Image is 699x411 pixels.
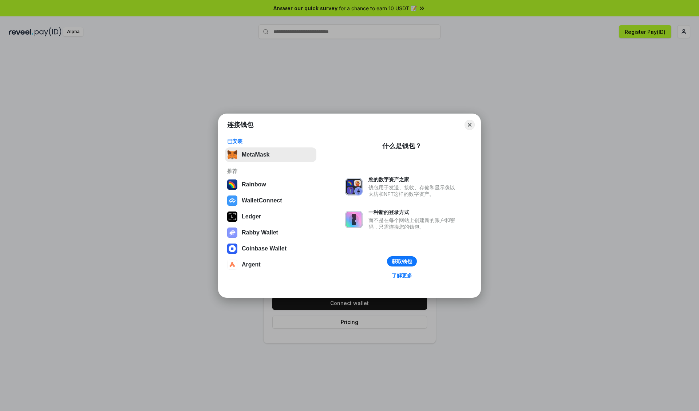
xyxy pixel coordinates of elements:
[242,197,282,204] div: WalletConnect
[225,241,316,256] button: Coinbase Wallet
[242,261,261,268] div: Argent
[242,245,287,252] div: Coinbase Wallet
[368,176,459,183] div: 您的数字资产之家
[382,142,422,150] div: 什么是钱包？
[225,147,316,162] button: MetaMask
[227,260,237,270] img: svg+xml,%3Csvg%20width%3D%2228%22%20height%3D%2228%22%20viewBox%3D%220%200%2028%2028%22%20fill%3D...
[227,150,237,160] img: svg+xml,%3Csvg%20fill%3D%22none%22%20height%3D%2233%22%20viewBox%3D%220%200%2035%2033%22%20width%...
[227,212,237,222] img: svg+xml,%3Csvg%20xmlns%3D%22http%3A%2F%2Fwww.w3.org%2F2000%2Fsvg%22%20width%3D%2228%22%20height%3...
[227,195,237,206] img: svg+xml,%3Csvg%20width%3D%2228%22%20height%3D%2228%22%20viewBox%3D%220%200%2028%2028%22%20fill%3D...
[227,138,314,145] div: 已安装
[225,209,316,224] button: Ledger
[225,257,316,272] button: Argent
[225,225,316,240] button: Rabby Wallet
[387,256,417,266] button: 获取钱包
[345,211,363,228] img: svg+xml,%3Csvg%20xmlns%3D%22http%3A%2F%2Fwww.w3.org%2F2000%2Fsvg%22%20fill%3D%22none%22%20viewBox...
[227,244,237,254] img: svg+xml,%3Csvg%20width%3D%2228%22%20height%3D%2228%22%20viewBox%3D%220%200%2028%2028%22%20fill%3D...
[225,177,316,192] button: Rainbow
[368,217,459,230] div: 而不是在每个网站上创建新的账户和密码，只需连接您的钱包。
[392,272,412,279] div: 了解更多
[227,228,237,238] img: svg+xml,%3Csvg%20xmlns%3D%22http%3A%2F%2Fwww.w3.org%2F2000%2Fsvg%22%20fill%3D%22none%22%20viewBox...
[368,209,459,216] div: 一种新的登录方式
[387,271,416,280] a: 了解更多
[368,184,459,197] div: 钱包用于发送、接收、存储和显示像以太坊和NFT这样的数字资产。
[227,120,253,129] h1: 连接钱包
[242,151,269,158] div: MetaMask
[242,213,261,220] div: Ledger
[225,193,316,208] button: WalletConnect
[227,168,314,174] div: 推荐
[227,179,237,190] img: svg+xml,%3Csvg%20width%3D%22120%22%20height%3D%22120%22%20viewBox%3D%220%200%20120%20120%22%20fil...
[392,258,412,265] div: 获取钱包
[465,120,475,130] button: Close
[242,181,266,188] div: Rainbow
[242,229,278,236] div: Rabby Wallet
[345,178,363,195] img: svg+xml,%3Csvg%20xmlns%3D%22http%3A%2F%2Fwww.w3.org%2F2000%2Fsvg%22%20fill%3D%22none%22%20viewBox...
